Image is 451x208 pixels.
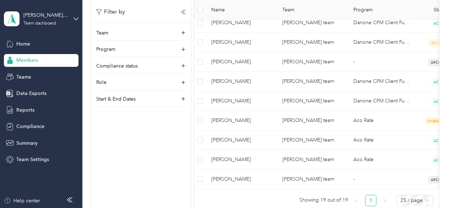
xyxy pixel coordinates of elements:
[401,195,429,206] span: 25 / page
[206,72,277,91] td: Peter C. Dunado
[206,33,277,52] td: Lisa Carroll
[348,91,417,111] td: Danone CPM Client Funded
[351,195,362,206] button: left
[96,29,108,37] p: Team
[211,175,271,183] span: [PERSON_NAME]
[211,156,271,164] span: [PERSON_NAME]
[16,123,44,130] span: Compliance
[277,130,348,150] td: Kevin Madonia's team
[16,90,47,97] span: Data Exports
[348,150,417,170] td: Aco Rate
[206,170,277,189] td: Shane Burick
[96,79,107,86] p: Role
[211,136,271,144] span: [PERSON_NAME]
[277,111,348,130] td: Kevin Madonia's team
[16,139,38,147] span: Summary
[277,150,348,170] td: Kevin Madonia's team
[16,156,49,163] span: Team Settings
[365,195,376,206] a: 1
[431,156,449,164] span: ACTIVE
[277,52,348,72] td: Kevin Madonia's team
[96,95,136,103] p: Start & End Dates
[277,33,348,52] td: Kevin Madonia's team
[431,20,449,27] span: ACTIVE
[16,106,34,114] span: Reports
[16,73,31,81] span: Teams
[16,57,38,64] span: Members
[299,195,348,206] span: Showing 19 out of 19
[206,13,277,33] td: Fernando Diaz
[411,168,451,208] iframe: Everlance-gr Chat Button Frame
[277,13,348,33] td: Kevin Madonia's team
[211,97,271,105] span: [PERSON_NAME]
[206,52,277,72] td: John Blose
[431,137,449,144] span: ACTIVE
[379,195,391,206] button: right
[348,111,417,130] td: Aco Rate
[348,72,417,91] td: Danone CPM Client Funded
[351,195,362,206] li: Previous Page
[211,78,271,85] span: [PERSON_NAME]
[96,62,138,70] p: Compliance status
[348,170,417,189] td: -
[379,195,391,206] li: Next Page
[211,19,271,27] span: [PERSON_NAME]
[431,78,449,86] span: ACTIVE
[277,91,348,111] td: Kevin Madonia's team
[4,197,40,204] button: Help center
[211,58,271,66] span: [PERSON_NAME]
[206,150,277,170] td: Robert Plescia
[206,130,277,150] td: Renuold Gonzales
[211,7,271,13] span: Name
[383,199,387,203] span: right
[348,33,417,52] td: Danone CPM Client Funded
[96,46,115,53] p: Program
[16,40,30,48] span: Home
[348,130,417,150] td: Aco Rate
[277,170,348,189] td: Kevin Madonia's team
[431,98,449,105] span: ACTIVE
[277,72,348,91] td: Kevin Madonia's team
[354,199,359,203] span: left
[211,117,271,124] span: [PERSON_NAME]
[348,52,417,72] td: -
[23,11,68,19] div: [PERSON_NAME] team
[211,38,271,46] span: [PERSON_NAME]
[348,13,417,33] td: Danone CPM Client Funded
[396,195,433,206] div: Page Size
[96,7,125,16] p: Filter by
[23,21,56,26] div: Team dashboard
[206,111,277,130] td: Keith Visone
[206,91,277,111] td: Joseph Luzny
[365,195,376,206] li: 1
